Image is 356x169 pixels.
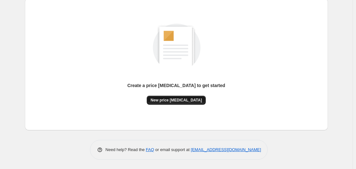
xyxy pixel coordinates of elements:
[146,147,154,152] a: FAQ
[191,147,261,152] a: [EMAIL_ADDRESS][DOMAIN_NAME]
[106,147,146,152] span: Need help? Read the
[147,96,206,105] button: New price [MEDICAL_DATA]
[151,98,202,103] span: New price [MEDICAL_DATA]
[154,147,191,152] span: or email support at
[127,82,225,89] p: Create a price [MEDICAL_DATA] to get started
